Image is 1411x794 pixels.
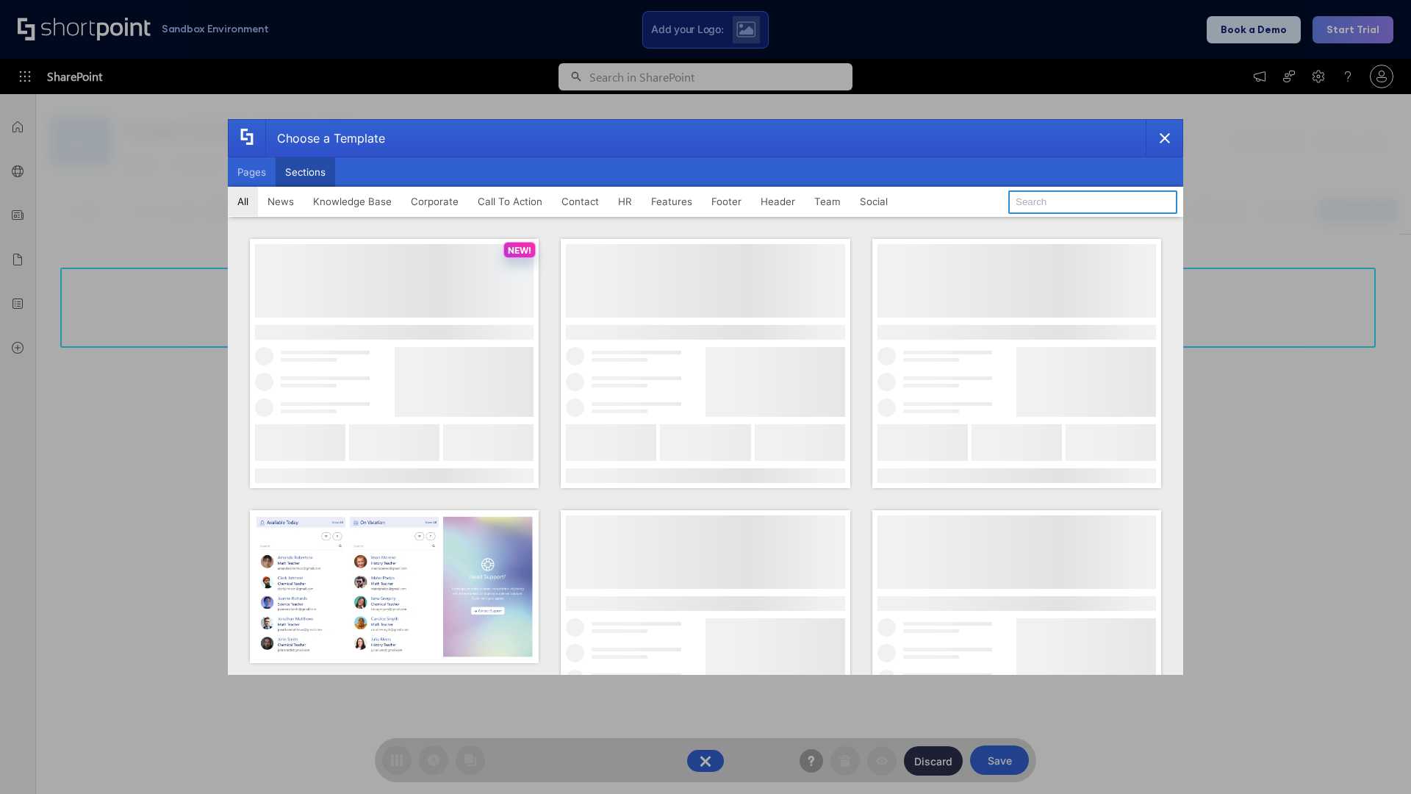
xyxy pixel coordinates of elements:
[508,245,531,256] p: NEW!
[304,187,401,216] button: Knowledge Base
[608,187,642,216] button: HR
[805,187,850,216] button: Team
[702,187,751,216] button: Footer
[228,119,1183,675] div: template selector
[265,120,385,157] div: Choose a Template
[642,187,702,216] button: Features
[258,187,304,216] button: News
[552,187,608,216] button: Contact
[401,187,468,216] button: Corporate
[751,187,805,216] button: Header
[228,157,276,187] button: Pages
[1338,723,1411,794] iframe: Chat Widget
[228,187,258,216] button: All
[276,157,335,187] button: Sections
[468,187,552,216] button: Call To Action
[850,187,897,216] button: Social
[1008,190,1177,214] input: Search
